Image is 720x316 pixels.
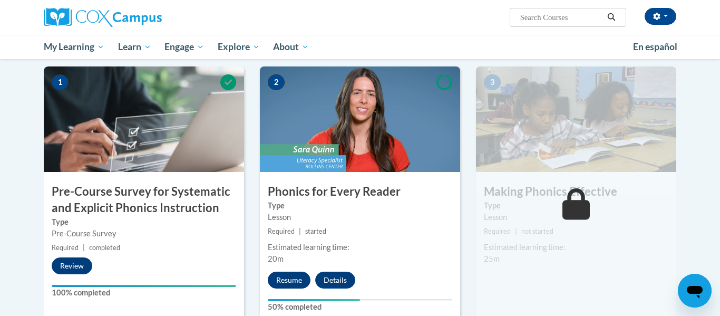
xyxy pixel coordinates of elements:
[211,35,267,59] a: Explore
[476,184,676,200] h3: Making Phonics Effective
[260,66,460,172] img: Course Image
[28,35,692,59] div: Main menu
[604,11,619,24] button: Search
[484,254,500,263] span: 25m
[267,35,316,59] a: About
[484,227,511,235] span: Required
[52,285,236,287] div: Your progress
[44,184,244,216] h3: Pre-Course Survey for Systematic and Explicit Phonics Instruction
[268,200,452,212] label: Type
[44,8,162,27] img: Cox Campus
[83,244,85,252] span: |
[52,74,69,90] span: 1
[268,74,285,90] span: 2
[273,41,309,53] span: About
[52,228,236,240] div: Pre-Course Survey
[484,212,668,223] div: Lesson
[268,227,295,235] span: Required
[118,41,151,53] span: Learn
[626,36,684,58] a: En español
[515,227,517,235] span: |
[268,299,360,301] div: Your progress
[519,11,604,24] input: Search Courses
[44,8,244,27] a: Cox Campus
[315,272,355,289] button: Details
[52,216,236,228] label: Type
[484,200,668,212] label: Type
[521,227,553,235] span: not started
[268,301,452,313] label: 50% completed
[299,227,301,235] span: |
[158,35,211,59] a: Engage
[218,41,260,53] span: Explore
[44,66,244,172] img: Course Image
[476,66,676,172] img: Course Image
[633,41,677,52] span: En español
[52,244,79,252] span: Required
[164,41,204,53] span: Engage
[484,242,668,253] div: Estimated learning time:
[111,35,158,59] a: Learn
[484,74,501,90] span: 3
[260,184,460,200] h3: Phonics for Every Reader
[305,227,326,235] span: started
[52,287,236,299] label: 100% completed
[37,35,111,59] a: My Learning
[268,254,284,263] span: 20m
[268,272,310,289] button: Resume
[268,242,452,253] div: Estimated learning time:
[268,212,452,223] div: Lesson
[52,257,92,274] button: Review
[678,274,712,308] iframe: Button to launch messaging window
[89,244,120,252] span: completed
[645,8,676,25] button: Account Settings
[44,41,104,53] span: My Learning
